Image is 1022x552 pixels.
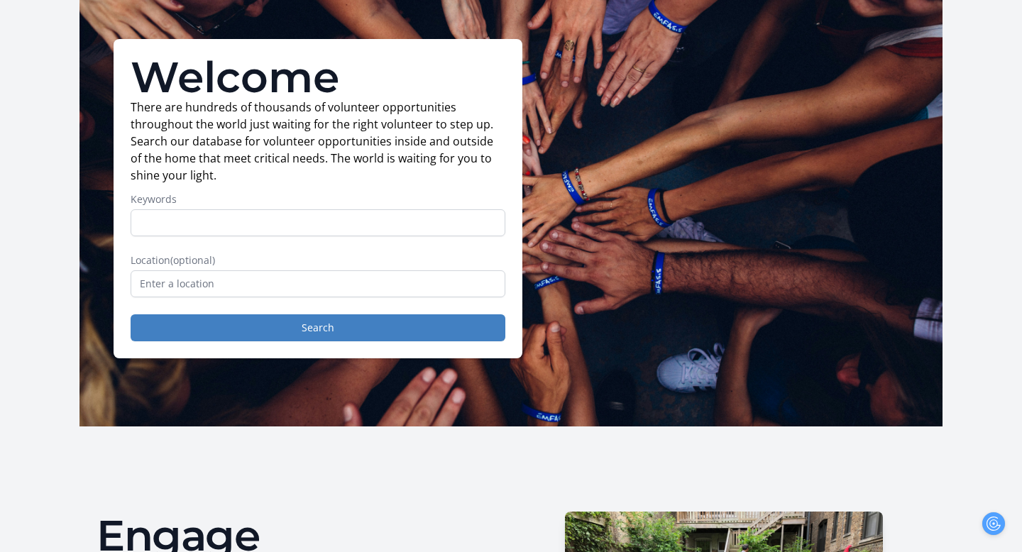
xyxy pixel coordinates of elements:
label: Keywords [131,192,505,206]
input: Enter a location [131,270,505,297]
p: There are hundreds of thousands of volunteer opportunities throughout the world just waiting for ... [131,99,505,184]
span: (optional) [170,253,215,267]
button: Search [131,314,505,341]
h1: Welcome [131,56,505,99]
label: Location [131,253,505,267]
